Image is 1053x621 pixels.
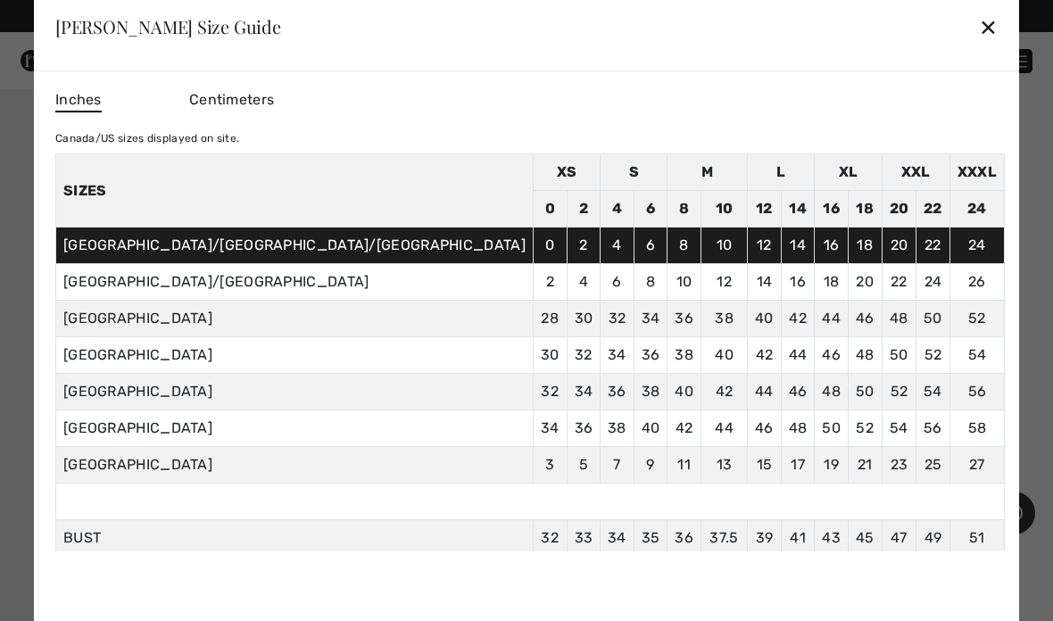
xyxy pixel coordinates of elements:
[667,447,701,484] td: 11
[567,410,601,447] td: 36
[781,337,815,374] td: 44
[815,301,849,337] td: 44
[756,529,774,546] span: 39
[701,447,747,484] td: 13
[822,529,841,546] span: 43
[642,529,660,546] span: 35
[667,337,701,374] td: 38
[781,301,815,337] td: 42
[701,264,747,301] td: 12
[634,410,667,447] td: 40
[55,228,533,264] td: [GEOGRAPHIC_DATA]/[GEOGRAPHIC_DATA]/[GEOGRAPHIC_DATA]
[601,264,634,301] td: 6
[601,447,634,484] td: 7
[55,410,533,447] td: [GEOGRAPHIC_DATA]
[848,301,882,337] td: 46
[634,337,667,374] td: 36
[815,337,849,374] td: 46
[848,337,882,374] td: 48
[567,374,601,410] td: 34
[634,447,667,484] td: 9
[533,228,567,264] td: 0
[882,301,916,337] td: 48
[533,447,567,484] td: 3
[848,374,882,410] td: 50
[55,264,533,301] td: [GEOGRAPHIC_DATA]/[GEOGRAPHIC_DATA]
[701,337,747,374] td: 40
[949,374,1004,410] td: 56
[949,191,1004,228] td: 24
[634,264,667,301] td: 8
[567,264,601,301] td: 4
[567,228,601,264] td: 2
[949,301,1004,337] td: 52
[781,264,815,301] td: 16
[949,264,1004,301] td: 26
[916,447,950,484] td: 25
[55,154,533,228] th: Sizes
[781,447,815,484] td: 17
[55,89,102,112] span: Inches
[748,301,782,337] td: 40
[882,191,916,228] td: 20
[601,374,634,410] td: 36
[601,410,634,447] td: 38
[608,529,626,546] span: 34
[815,410,849,447] td: 50
[601,301,634,337] td: 32
[781,374,815,410] td: 46
[815,447,849,484] td: 19
[667,301,701,337] td: 36
[882,264,916,301] td: 22
[533,301,567,337] td: 28
[949,337,1004,374] td: 54
[701,191,747,228] td: 10
[634,228,667,264] td: 6
[189,91,274,108] span: Centimeters
[575,529,593,546] span: 33
[748,447,782,484] td: 15
[815,228,849,264] td: 16
[949,410,1004,447] td: 58
[667,191,701,228] td: 8
[924,529,942,546] span: 49
[701,228,747,264] td: 10
[848,191,882,228] td: 18
[815,154,882,191] td: XL
[916,374,950,410] td: 54
[601,154,667,191] td: S
[55,374,533,410] td: [GEOGRAPHIC_DATA]
[781,191,815,228] td: 14
[916,191,950,228] td: 22
[533,154,600,191] td: XS
[675,529,693,546] span: 36
[55,301,533,337] td: [GEOGRAPHIC_DATA]
[916,337,950,374] td: 52
[848,447,882,484] td: 21
[882,447,916,484] td: 23
[55,447,533,484] td: [GEOGRAPHIC_DATA]
[856,529,875,546] span: 45
[709,529,738,546] span: 37.5
[949,447,1004,484] td: 27
[882,154,949,191] td: XXL
[748,154,815,191] td: L
[815,264,849,301] td: 18
[667,228,701,264] td: 8
[533,374,567,410] td: 32
[701,374,747,410] td: 42
[848,410,882,447] td: 52
[55,130,1005,146] div: Canada/US sizes displayed on site.
[748,191,782,228] td: 12
[882,228,916,264] td: 20
[667,410,701,447] td: 42
[882,410,916,447] td: 54
[848,264,882,301] td: 20
[916,410,950,447] td: 56
[748,228,782,264] td: 12
[916,228,950,264] td: 22
[969,529,985,546] span: 51
[701,301,747,337] td: 38
[748,374,782,410] td: 44
[848,228,882,264] td: 18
